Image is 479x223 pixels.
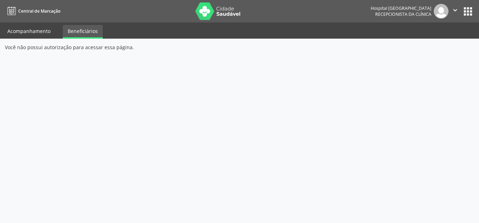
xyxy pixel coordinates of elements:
a: Central de Marcação [5,5,60,17]
img: img [434,4,448,19]
a: Beneficiários [63,25,103,39]
a: Acompanhamento [2,25,55,37]
button:  [448,4,462,19]
i:  [451,6,459,14]
span: Recepcionista da clínica [375,11,431,17]
div: Hospital [GEOGRAPHIC_DATA] [371,5,431,11]
span: Central de Marcação [18,8,60,14]
button: apps [462,5,474,18]
div: Você não possui autorização para acessar essa página. [5,44,474,51]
